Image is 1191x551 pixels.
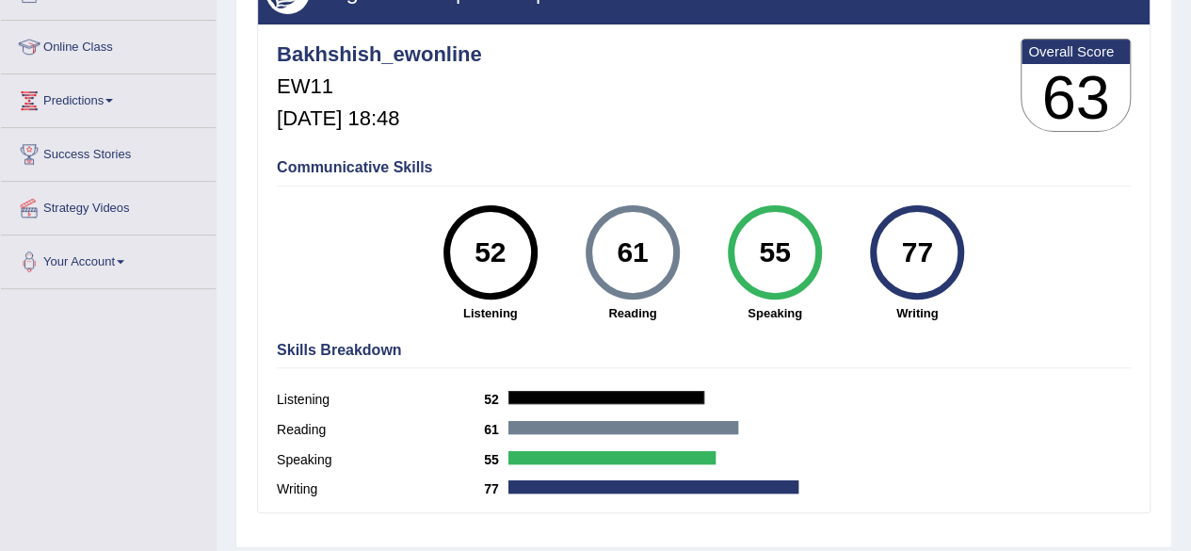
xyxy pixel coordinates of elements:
[1,21,216,68] a: Online Class
[277,390,484,410] label: Listening
[484,422,508,437] b: 61
[484,452,508,467] b: 55
[277,107,482,130] h5: [DATE] 18:48
[277,75,482,98] h5: EW11
[277,479,484,499] label: Writing
[740,213,809,292] div: 55
[484,481,508,496] b: 77
[1,235,216,283] a: Your Account
[277,159,1131,176] h4: Communicative Skills
[1,182,216,229] a: Strategy Videos
[456,213,524,292] div: 52
[277,43,482,66] h4: Bakhshish_ewonline
[484,392,508,407] b: 52
[1028,43,1123,59] b: Overall Score
[277,342,1131,359] h4: Skills Breakdown
[1,74,216,122] a: Predictions
[713,304,836,322] strong: Speaking
[571,304,694,322] strong: Reading
[883,213,952,292] div: 77
[277,420,484,440] label: Reading
[428,304,552,322] strong: Listening
[856,304,979,322] strong: Writing
[1,128,216,175] a: Success Stories
[277,450,484,470] label: Speaking
[598,213,667,292] div: 61
[1022,64,1130,132] h3: 63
